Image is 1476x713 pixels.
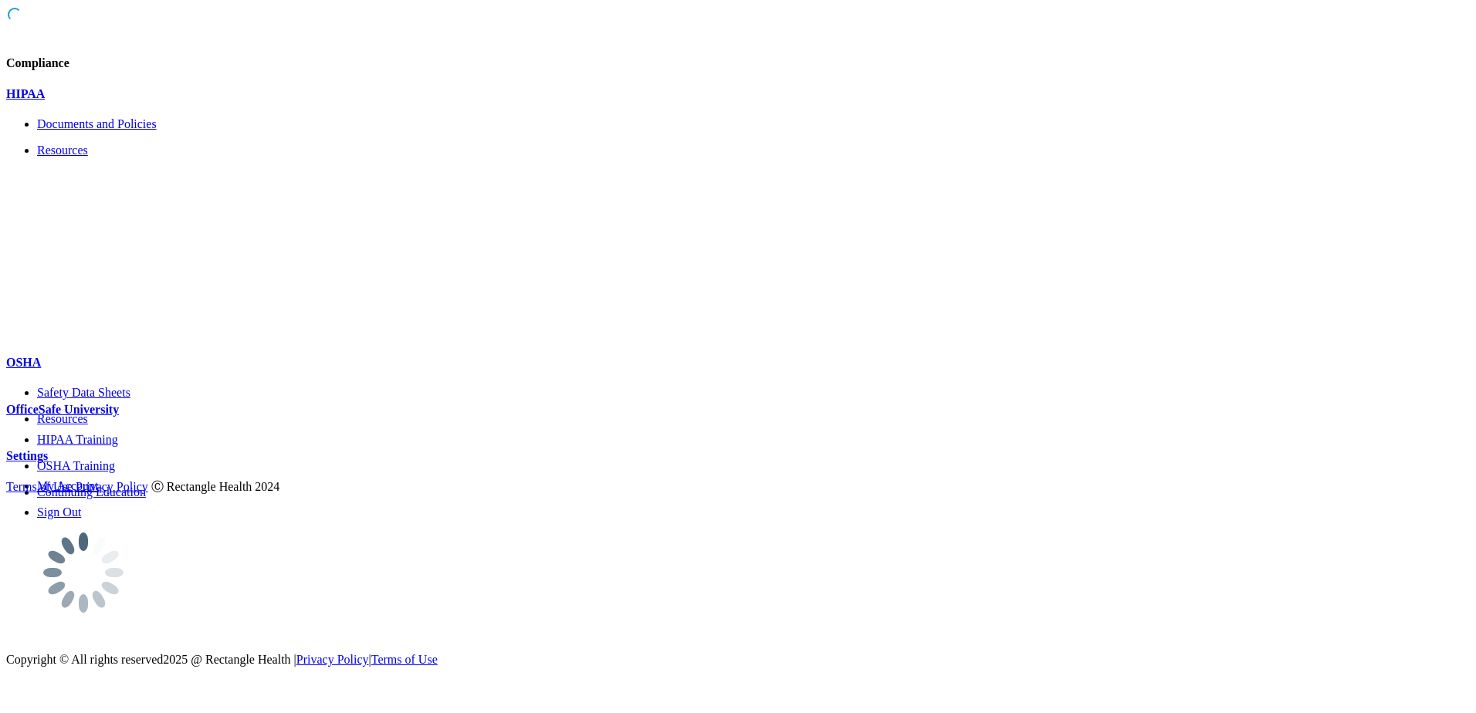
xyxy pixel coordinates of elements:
a: Privacy Policy [76,480,148,493]
div: Copyright © All rights reserved 2025 @ Rectangle Health | | [6,653,1470,667]
a: Resources [37,412,1470,426]
a: Settings [6,449,1470,463]
a: Safety Data Sheets [37,386,1470,400]
a: Resources [37,144,1470,157]
span: Ⓒ Rectangle Health 2024 [151,480,280,493]
a: Terms of Use [6,480,73,493]
a: Privacy Policy [296,653,369,666]
a: Documents and Policies [37,117,1470,131]
h4: Compliance [6,56,1470,70]
a: OSHA Training [37,459,1470,473]
img: spinner.e123f6fc.gif [6,495,161,650]
a: OSHA [6,356,1470,370]
img: PMB logo [6,6,216,37]
a: OfficeSafe University [6,403,1470,417]
a: HIPAA [6,87,1470,101]
a: HIPAA Training [37,433,1470,447]
a: Terms of Use [371,653,438,666]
